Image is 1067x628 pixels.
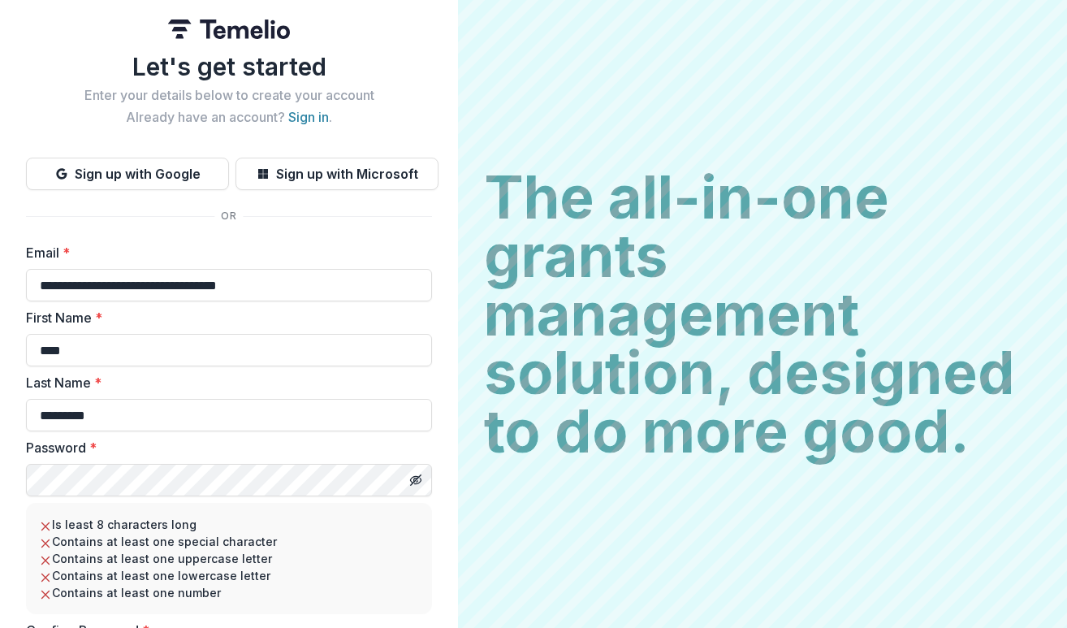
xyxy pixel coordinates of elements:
button: Toggle password visibility [403,467,429,493]
li: Contains at least one lowercase letter [39,567,419,584]
label: First Name [26,308,422,327]
button: Sign up with Microsoft [235,158,438,190]
li: Contains at least one number [39,584,419,601]
label: Password [26,438,422,457]
h2: Already have an account? . [26,110,432,125]
li: Contains at least one special character [39,533,419,550]
a: Sign in [288,109,329,125]
li: Is least 8 characters long [39,516,419,533]
button: Sign up with Google [26,158,229,190]
img: Temelio [168,19,290,39]
label: Email [26,243,422,262]
li: Contains at least one uppercase letter [39,550,419,567]
h1: Let's get started [26,52,432,81]
h2: Enter your details below to create your account [26,88,432,103]
label: Last Name [26,373,422,392]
